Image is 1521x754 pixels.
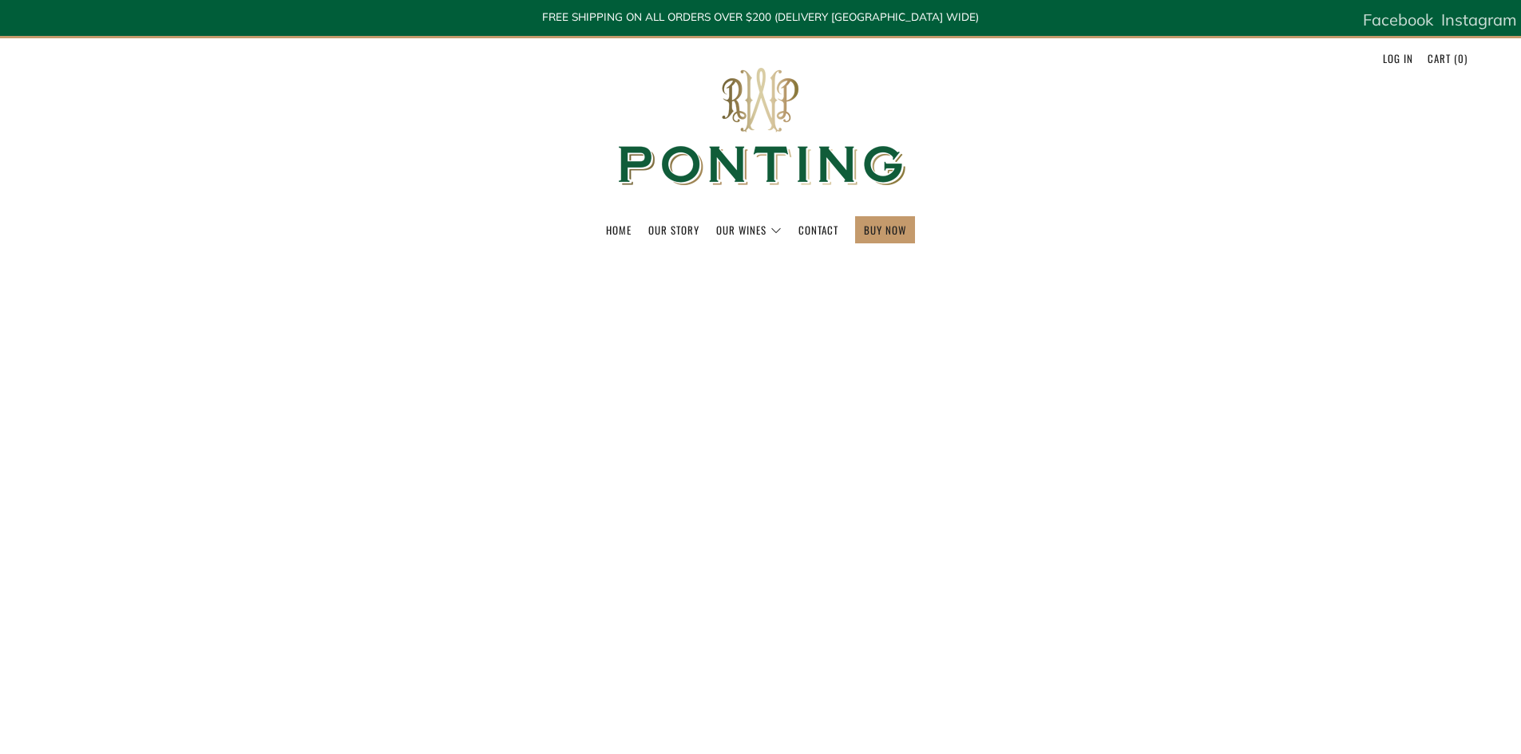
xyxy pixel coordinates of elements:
span: 0 [1458,50,1464,66]
a: BUY NOW [864,217,906,243]
a: Instagram [1441,4,1517,36]
a: Cart (0) [1428,45,1468,71]
a: Our Wines [716,217,782,243]
span: Facebook [1363,10,1433,30]
a: Contact [798,217,838,243]
a: Facebook [1363,4,1433,36]
span: Instagram [1441,10,1517,30]
a: Home [606,217,632,243]
a: Log in [1383,45,1413,71]
a: Our Story [648,217,699,243]
img: Ponting Wines [601,38,921,216]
